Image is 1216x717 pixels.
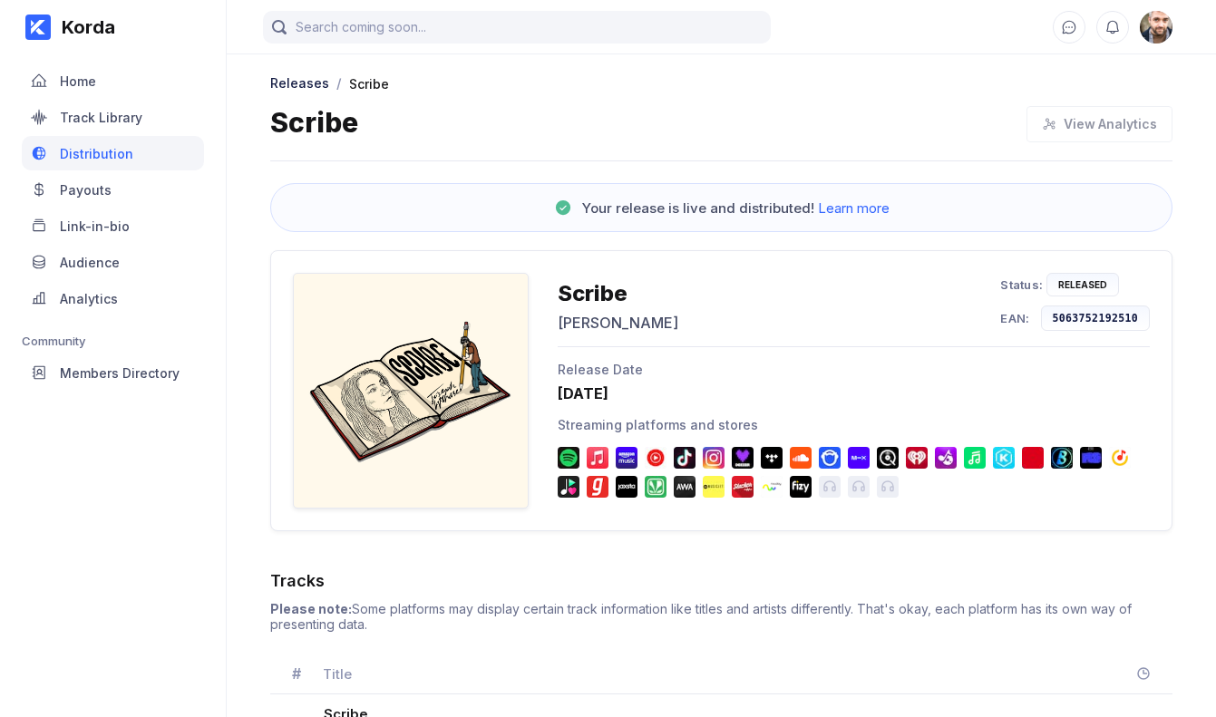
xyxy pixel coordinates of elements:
img: Qobuz [877,447,899,469]
div: Track Library [60,110,142,125]
img: AWA [674,476,696,498]
div: Status: [1000,277,1043,292]
a: Distribution [22,136,204,172]
b: Please note: [270,601,352,616]
div: Released [1058,279,1107,290]
div: Payouts [60,182,112,198]
div: Community [22,334,204,348]
a: Link-in-bio [22,208,204,245]
div: Korda [51,16,115,38]
span: Learn more [818,199,890,217]
img: Line Music [964,447,986,469]
img: Nuuday [761,476,783,498]
div: Your release is live and distributed! [582,199,890,217]
div: Distribution [60,146,133,161]
div: Analytics [60,291,118,306]
img: Tidal [761,447,783,469]
img: Zvooq [558,476,579,498]
img: Spotify [558,447,579,469]
div: 5063752192510 [1053,312,1139,325]
div: Title [323,665,1096,683]
div: Members Directory [60,365,180,381]
a: Home [22,63,204,100]
a: Track Library [22,100,204,136]
div: Scribe [270,106,358,142]
img: MusicJet [703,476,725,498]
div: / [336,74,342,92]
img: JioSaavn [645,476,666,498]
img: Amazon [616,447,637,469]
a: Releases [270,73,329,91]
div: Home [60,73,96,89]
img: Slacker [732,476,754,498]
img: Napster [819,447,841,469]
div: [PERSON_NAME] [558,314,678,332]
img: Gaana [587,476,608,498]
div: Link-in-bio [60,218,130,234]
img: Transsnet Boomplay [1051,447,1073,469]
a: Audience [22,245,204,281]
div: Scribe [349,76,389,92]
div: [DATE] [558,384,1150,402]
img: Deezer [732,447,754,469]
div: Releases [270,75,329,91]
img: TikTok [674,447,696,469]
img: iHeartRadio [906,447,928,469]
div: Joseph Lofthouse [1140,11,1172,44]
a: Analytics [22,281,204,317]
img: SoundCloud Go [790,447,812,469]
img: Yandex Music [1109,447,1131,469]
img: Facebook [703,447,725,469]
a: Members Directory [22,355,204,392]
img: NetEase Cloud Music [1022,447,1044,469]
img: Anghami [935,447,957,469]
div: EAN: [1000,311,1029,325]
img: Jaxsta [616,476,637,498]
input: Search coming soon... [263,11,771,44]
a: Payouts [22,172,204,208]
div: Scribe [558,280,678,306]
div: Some platforms may display certain track information like titles and artists differently. That's ... [270,601,1172,632]
img: Melon [1080,447,1102,469]
div: Tracks [270,571,1172,590]
div: # [292,664,301,683]
div: Streaming platforms and stores [558,417,1150,432]
img: Turkcell Fizy [790,476,812,498]
img: Apple Music [587,447,608,469]
div: Release Date [558,362,1150,377]
div: Audience [60,255,120,270]
img: MixCloud [848,447,870,469]
img: 160x160 [1140,11,1172,44]
img: KKBOX [993,447,1015,469]
img: YouTube Music [645,447,666,469]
